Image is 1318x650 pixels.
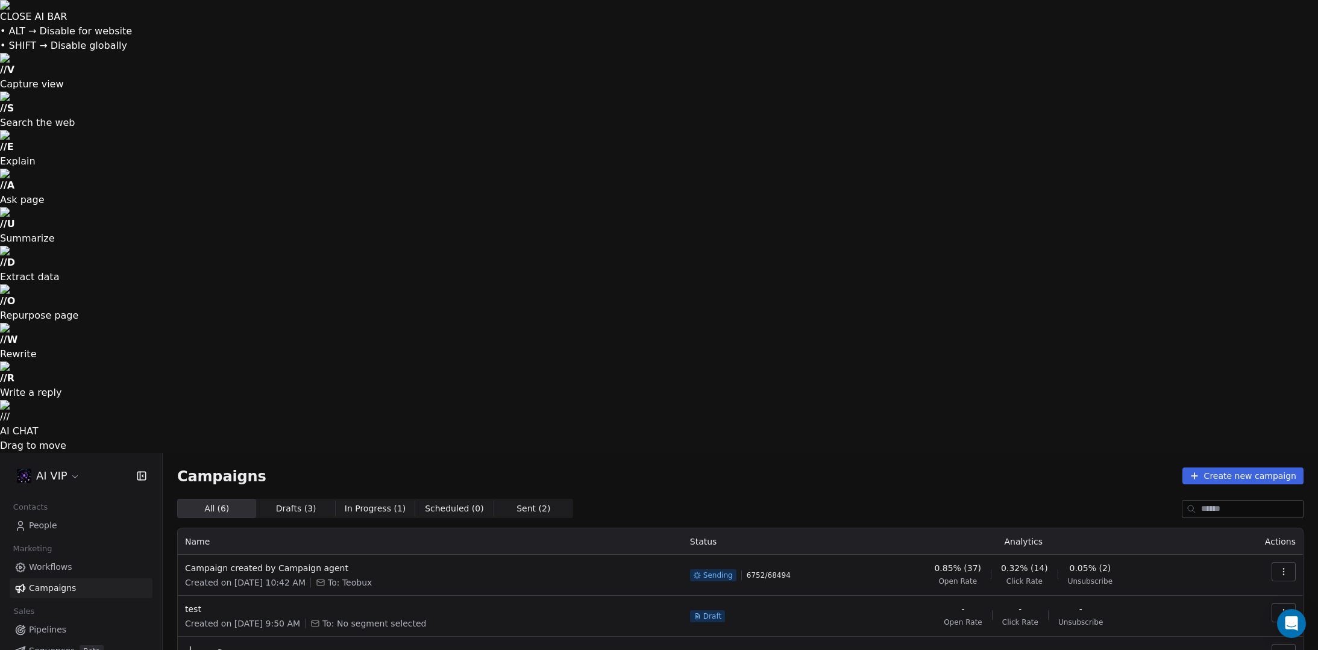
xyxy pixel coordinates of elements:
span: - [1079,603,1082,615]
span: Scheduled ( 0 ) [425,502,484,515]
span: People [29,519,57,532]
button: AI VIP [14,466,83,486]
span: Unsubscribe [1058,617,1103,627]
span: Unsubscribe [1068,577,1112,586]
span: - [1018,603,1021,615]
button: Create new campaign [1182,467,1304,484]
a: Workflows [10,557,152,577]
span: Sent ( 2 ) [516,502,550,515]
th: Status [683,528,833,555]
span: To: Teobux [328,577,372,589]
span: - [961,603,964,615]
span: Pipelines [29,623,66,636]
a: Campaigns [10,578,152,598]
span: Campaigns [29,582,76,595]
span: Draft [703,611,721,621]
span: Contacts [8,498,53,516]
div: Open Intercom Messenger [1277,609,1306,638]
th: Name [178,528,683,555]
span: Campaigns [177,467,266,484]
span: Sending [703,570,733,580]
span: Created on [DATE] 10:42 AM [185,577,306,589]
span: 0.05% (2) [1070,562,1111,574]
span: Created on [DATE] 9:50 AM [185,617,300,630]
span: Open Rate [944,617,982,627]
span: test [185,603,676,615]
span: Drafts ( 3 ) [276,502,316,515]
span: Workflows [29,561,72,573]
span: 0.85% (37) [934,562,981,574]
span: Click Rate [1002,617,1038,627]
span: Campaign created by Campaign agent [185,562,676,574]
span: Click Rate [1006,577,1043,586]
a: People [10,516,152,536]
span: Sales [8,602,40,620]
span: In Progress ( 1 ) [345,502,406,515]
span: Open Rate [938,577,977,586]
span: 0.32% (14) [1001,562,1048,574]
th: Actions [1214,528,1303,555]
span: To: No segment selected [322,617,426,630]
span: 6752 / 68494 [747,570,791,580]
img: 2025-01-15_18-31-34.jpg [17,469,31,483]
span: Marketing [8,540,57,558]
span: AI VIP [36,468,67,484]
a: Pipelines [10,620,152,640]
th: Analytics [833,528,1214,555]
